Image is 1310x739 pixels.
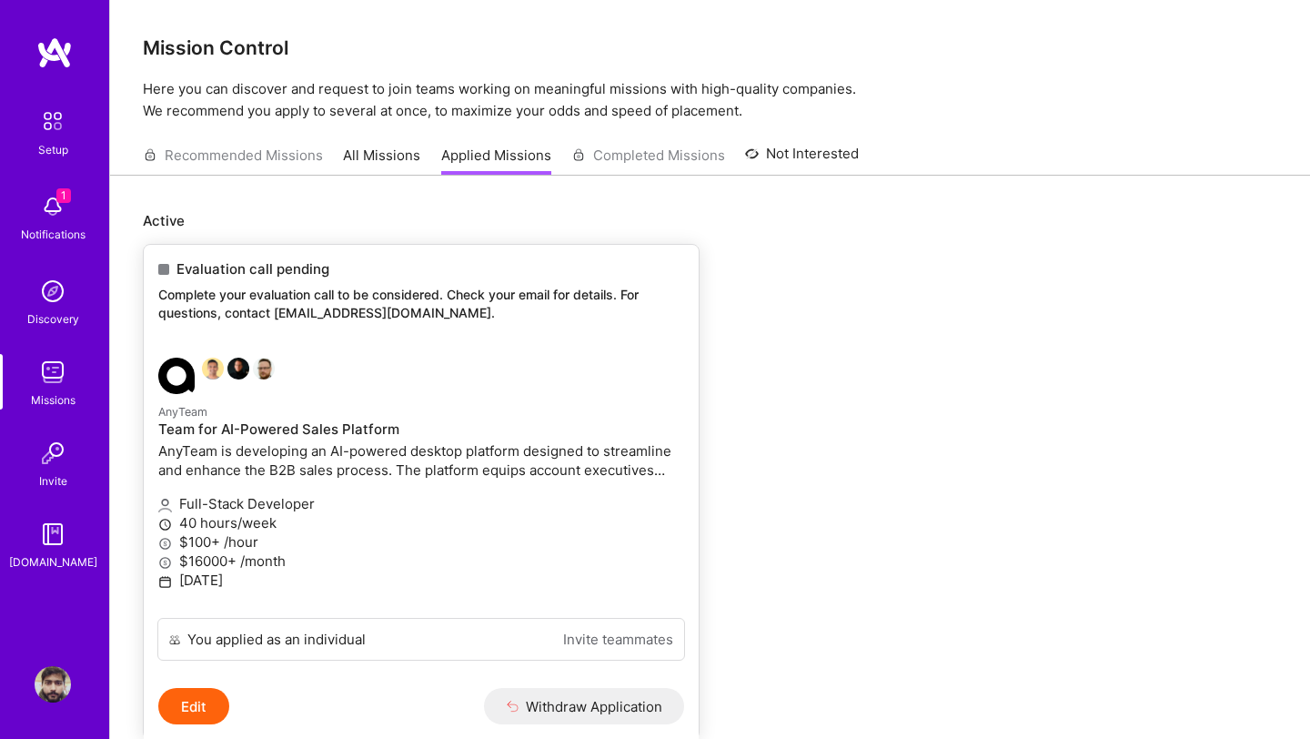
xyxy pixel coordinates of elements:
[253,358,275,380] img: Grzegorz Wróblewski
[158,571,684,590] p: [DATE]
[21,225,86,244] div: Notifications
[187,630,366,649] div: You applied as an individual
[158,575,172,589] i: icon Calendar
[158,441,684,480] p: AnyTeam is developing an AI-powered desktop platform designed to streamline and enhance the B2B s...
[563,630,673,649] a: Invite teammates
[158,421,684,438] h4: Team for AI-Powered Sales Platform
[30,666,76,703] a: User Avatar
[158,518,172,531] i: icon Clock
[35,273,71,309] img: discovery
[343,146,420,176] a: All Missions
[35,435,71,471] img: Invite
[56,188,71,203] span: 1
[441,146,551,176] a: Applied Missions
[35,188,71,225] img: bell
[484,688,685,724] button: Withdraw Application
[202,358,224,380] img: Souvik Basu
[27,309,79,329] div: Discovery
[158,358,195,394] img: AnyTeam company logo
[39,471,67,491] div: Invite
[31,390,76,410] div: Missions
[176,259,329,278] span: Evaluation call pending
[144,343,699,618] a: AnyTeam company logoSouvik BasuJames TouheyGrzegorz WróblewskiAnyTeamTeam for AI-Powered Sales Pl...
[227,358,249,380] img: James Touhey
[158,688,229,724] button: Edit
[35,666,71,703] img: User Avatar
[143,211,1277,230] p: Active
[158,286,684,321] p: Complete your evaluation call to be considered. Check your email for details. For questions, cont...
[158,494,684,513] p: Full-Stack Developer
[38,140,68,159] div: Setup
[9,552,97,572] div: [DOMAIN_NAME]
[143,36,1277,59] h3: Mission Control
[158,532,684,552] p: $100+ /hour
[745,143,859,176] a: Not Interested
[35,354,71,390] img: teamwork
[35,516,71,552] img: guide book
[143,78,1277,122] p: Here you can discover and request to join teams working on meaningful missions with high-quality ...
[158,552,684,571] p: $16000+ /month
[158,513,684,532] p: 40 hours/week
[158,537,172,551] i: icon MoneyGray
[34,102,72,140] img: setup
[158,405,207,419] small: AnyTeam
[158,556,172,570] i: icon MoneyGray
[158,499,172,512] i: icon Applicant
[36,36,73,69] img: logo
